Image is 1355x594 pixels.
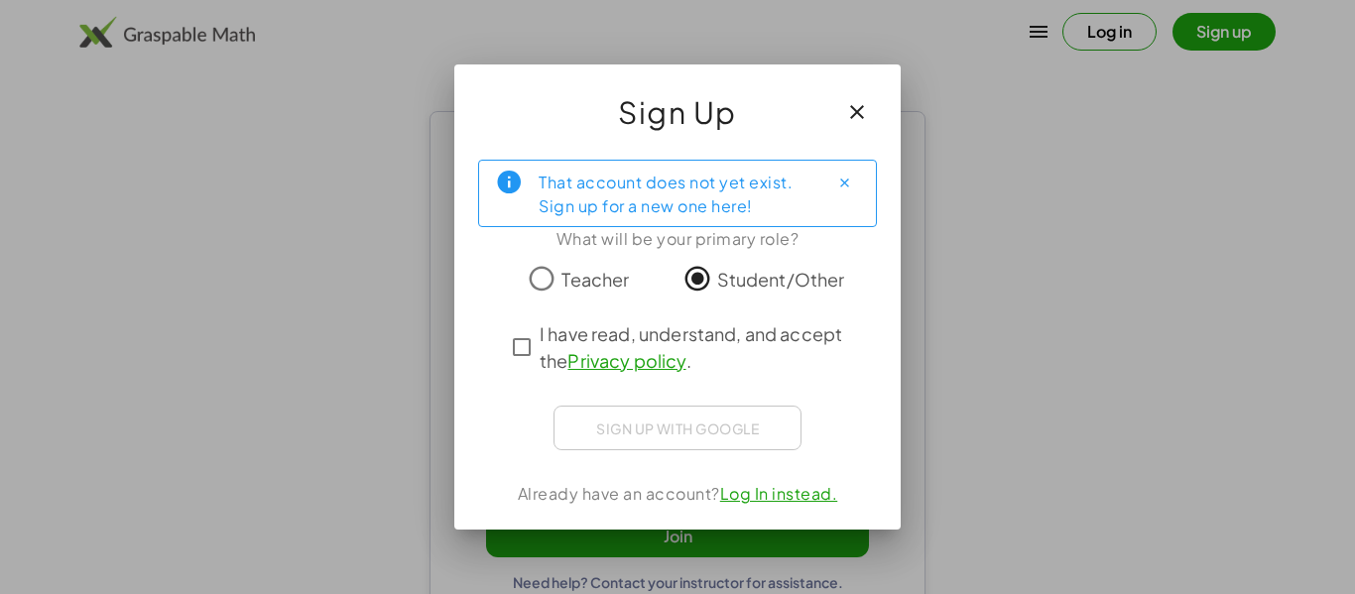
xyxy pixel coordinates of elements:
div: Already have an account? [478,482,877,506]
div: What will be your primary role? [478,227,877,251]
div: That account does not yet exist. Sign up for a new one here! [539,169,812,218]
a: Privacy policy [567,349,685,372]
a: Log In instead. [720,483,838,504]
button: Close [828,167,860,198]
span: I have read, understand, and accept the . [540,320,851,374]
span: Sign Up [618,88,737,136]
span: Teacher [561,266,629,293]
span: Student/Other [717,266,845,293]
